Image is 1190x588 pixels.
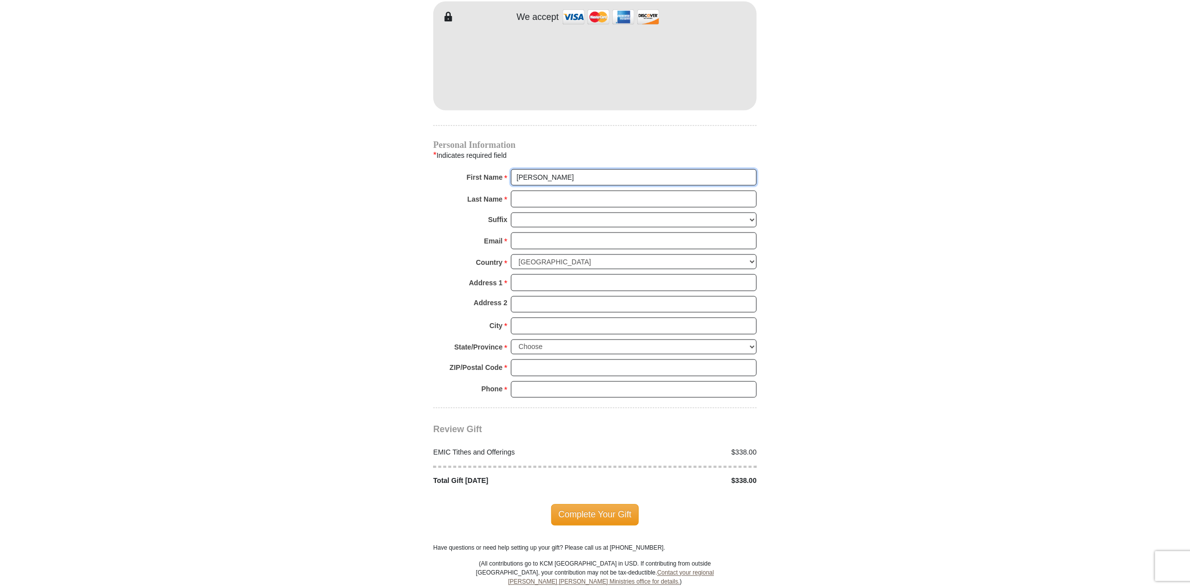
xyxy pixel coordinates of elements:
h4: Personal Information [433,141,757,149]
div: $338.00 [595,448,762,458]
strong: City [490,319,502,333]
strong: Suffix [488,213,507,227]
img: credit cards accepted [561,6,661,28]
strong: ZIP/Postal Code [450,361,503,375]
strong: First Name [467,170,502,184]
a: Contact your regional [PERSON_NAME] [PERSON_NAME] Ministries office for details. [508,570,714,586]
strong: Address 1 [469,276,503,290]
div: EMIC Tithes and Offerings [428,448,595,458]
strong: Last Name [468,192,503,206]
strong: State/Province [454,341,502,354]
div: Total Gift [DATE] [428,476,595,486]
span: Complete Your Gift [551,504,639,525]
div: $338.00 [595,476,762,486]
div: Indicates required field [433,149,757,162]
strong: Country [476,255,503,269]
strong: Phone [482,382,503,396]
span: Review Gift [433,425,482,435]
h4: We accept [517,12,559,23]
strong: Email [484,234,502,248]
strong: Address 2 [474,296,507,310]
p: Have questions or need help setting up your gift? Please call us at [PHONE_NUMBER]. [433,544,757,553]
